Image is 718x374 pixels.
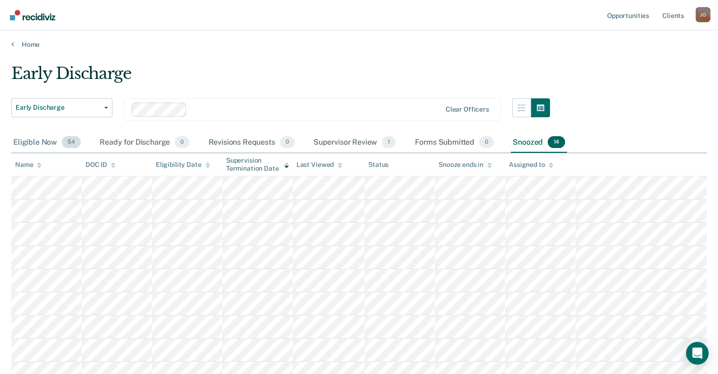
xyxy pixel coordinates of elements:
div: Revisions Requests0 [206,132,296,153]
span: 0 [479,136,494,148]
div: Early Discharge [11,64,550,91]
div: Open Intercom Messenger [686,342,709,365]
div: Assigned to [509,161,553,169]
div: Clear officers [446,105,489,113]
div: Supervisor Review1 [312,132,398,153]
div: J O [695,7,710,22]
span: 14 [548,136,565,148]
div: Snoozed14 [511,132,567,153]
div: Status [368,161,389,169]
div: Snooze ends in [439,161,492,169]
span: 0 [280,136,295,148]
span: Early Discharge [16,104,101,112]
button: Profile dropdown button [695,7,710,22]
div: Eligibility Date [156,161,210,169]
div: Name [15,161,42,169]
div: Supervision Termination Date [226,157,289,173]
img: Recidiviz [10,10,55,20]
div: Eligible Now54 [11,132,83,153]
div: Last Viewed [296,161,342,169]
a: Home [11,40,707,49]
div: DOC ID [85,161,116,169]
span: 0 [175,136,189,148]
span: 1 [382,136,396,148]
button: Early Discharge [11,98,112,117]
div: Ready for Discharge0 [98,132,191,153]
span: 54 [62,136,81,148]
div: Forms Submitted0 [413,132,496,153]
